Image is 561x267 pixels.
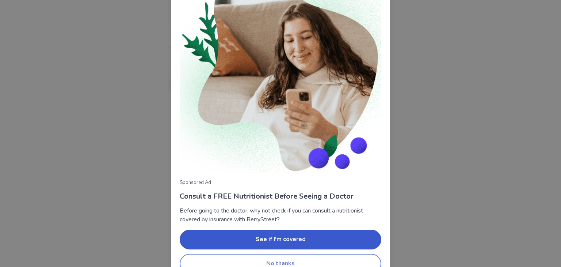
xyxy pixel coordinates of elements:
[180,230,381,249] button: See if I'm covered
[180,206,381,224] p: Before going to the doctor, why not check if you can consult a nutritionist covered by insurance ...
[180,191,381,202] p: Consult a FREE Nutritionist Before Seeing a Doctor
[180,179,381,187] p: Sponsored Ad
